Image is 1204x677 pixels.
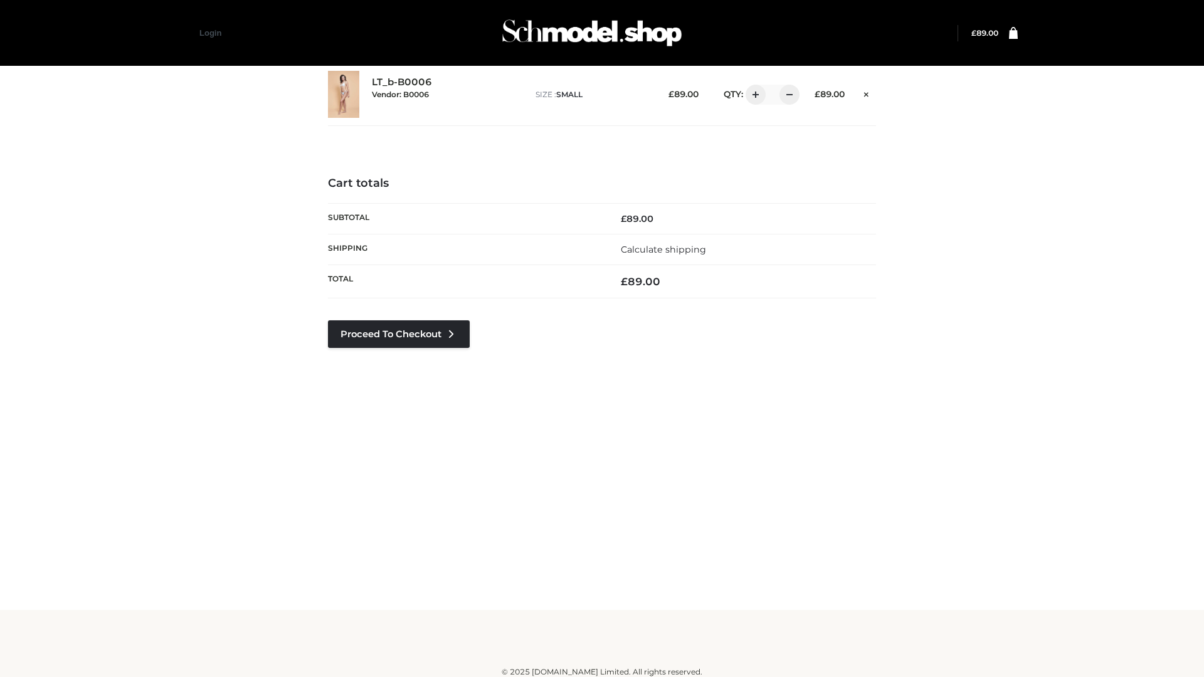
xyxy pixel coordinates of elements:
th: Subtotal [328,203,602,234]
a: Login [199,28,221,38]
div: LT_b-B0006 [372,76,523,112]
th: Total [328,265,602,298]
span: SMALL [556,90,583,99]
th: Shipping [328,234,602,265]
a: £89.00 [971,28,998,38]
small: Vendor: B0006 [372,90,429,99]
span: £ [621,275,628,288]
h4: Cart totals [328,177,876,191]
span: £ [815,89,820,99]
div: QTY: [711,85,795,105]
bdi: 89.00 [621,275,660,288]
a: Calculate shipping [621,244,706,255]
span: £ [621,213,626,224]
bdi: 89.00 [668,89,699,99]
bdi: 89.00 [621,213,653,224]
bdi: 89.00 [971,28,998,38]
span: £ [971,28,976,38]
p: size : [536,89,649,100]
bdi: 89.00 [815,89,845,99]
a: Proceed to Checkout [328,320,470,348]
img: Schmodel Admin 964 [498,8,686,58]
span: £ [668,89,674,99]
a: Remove this item [857,85,876,101]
